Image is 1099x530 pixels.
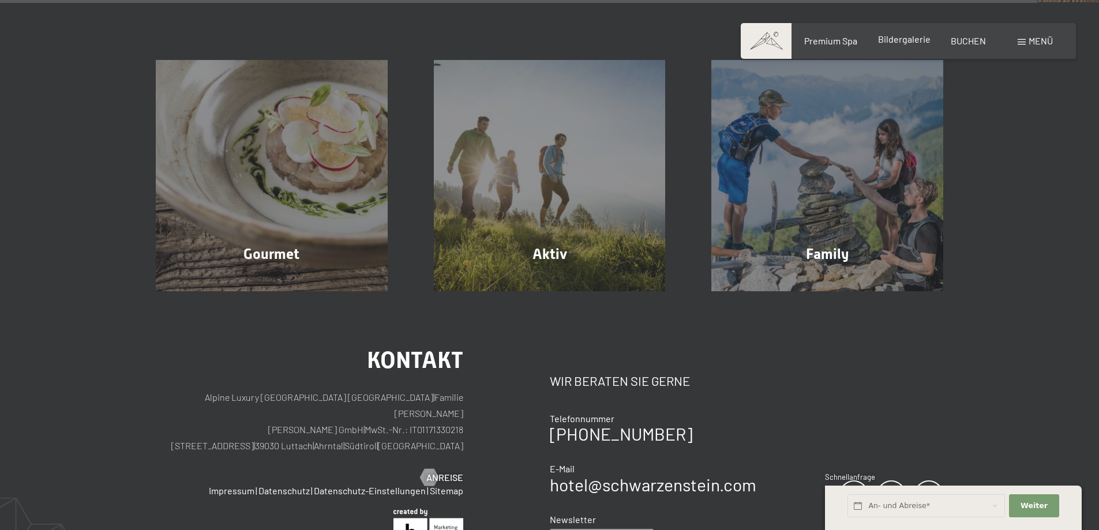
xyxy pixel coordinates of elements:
span: Telefonnummer [550,413,614,424]
span: Menü [1029,35,1053,46]
span: | [363,424,365,435]
button: Weiter [1009,494,1059,518]
span: Aktiv [532,246,567,262]
span: Wir beraten Sie gerne [550,373,690,388]
span: Weiter [1021,501,1048,511]
a: Unser Hotel im Ahrntal, Urlaubsrefugium für Wellnessfans und Aktive Aktiv [411,60,689,292]
a: [PHONE_NUMBER] [550,423,692,444]
span: Gourmet [243,246,299,262]
a: Datenschutz [258,485,310,496]
span: | [377,440,378,451]
span: | [427,485,429,496]
a: Unser Hotel im Ahrntal, Urlaubsrefugium für Wellnessfans und Aktive Family [688,60,966,292]
a: Bildergalerie [878,33,931,44]
span: | [254,440,255,451]
a: hotel@schwarzenstein.com [550,474,756,495]
span: Newsletter [550,514,596,525]
a: BUCHEN [951,35,986,46]
span: Family [806,246,849,262]
span: E-Mail [550,463,575,474]
p: Alpine Luxury [GEOGRAPHIC_DATA] [GEOGRAPHIC_DATA] Familie [PERSON_NAME] [PERSON_NAME] GmbH MwSt.-... [156,389,463,454]
a: Impressum [209,485,254,496]
span: | [311,485,313,496]
a: Datenschutz-Einstellungen [314,485,426,496]
span: Kontakt [367,347,463,374]
span: | [313,440,314,451]
span: | [343,440,344,451]
span: Anreise [426,471,463,484]
a: Premium Spa [804,35,857,46]
a: Sitemap [430,485,463,496]
a: Unser Hotel im Ahrntal, Urlaubsrefugium für Wellnessfans und Aktive Gourmet [133,60,411,292]
span: | [433,392,434,403]
span: Schnellanfrage [825,472,875,482]
span: | [256,485,257,496]
a: Anreise [421,471,463,484]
